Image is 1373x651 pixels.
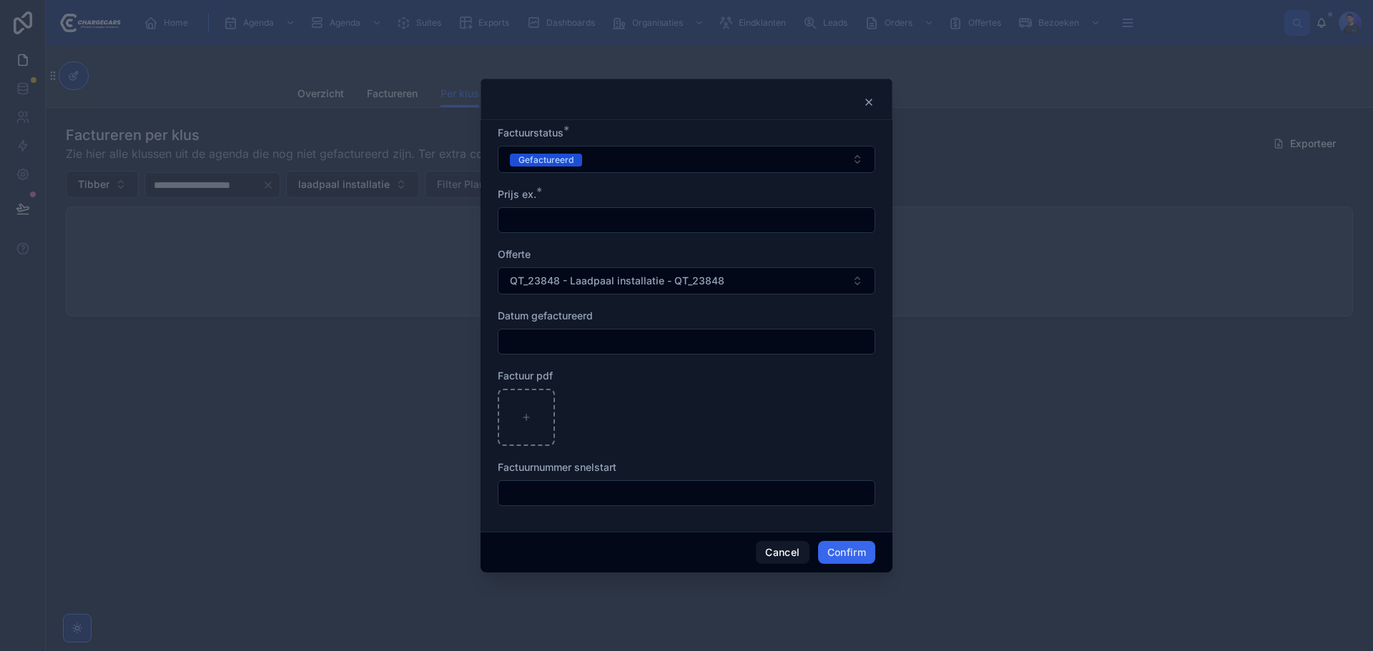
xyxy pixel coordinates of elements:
span: QT_23848 - Laadpaal installatie - QT_23848 [510,274,724,288]
button: Confirm [818,541,875,564]
div: Gefactureerd [518,154,574,167]
span: Factuur pdf [498,369,553,382]
span: Factuurnummer snelstart [498,461,616,473]
button: Select Button [498,267,875,294]
span: Offerte [498,248,531,260]
span: Datum gefactureerd [498,309,593,322]
button: Cancel [756,541,809,564]
span: Prijs ex. [498,188,536,200]
span: Factuurstatus [498,126,564,139]
button: Select Button [498,146,875,173]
